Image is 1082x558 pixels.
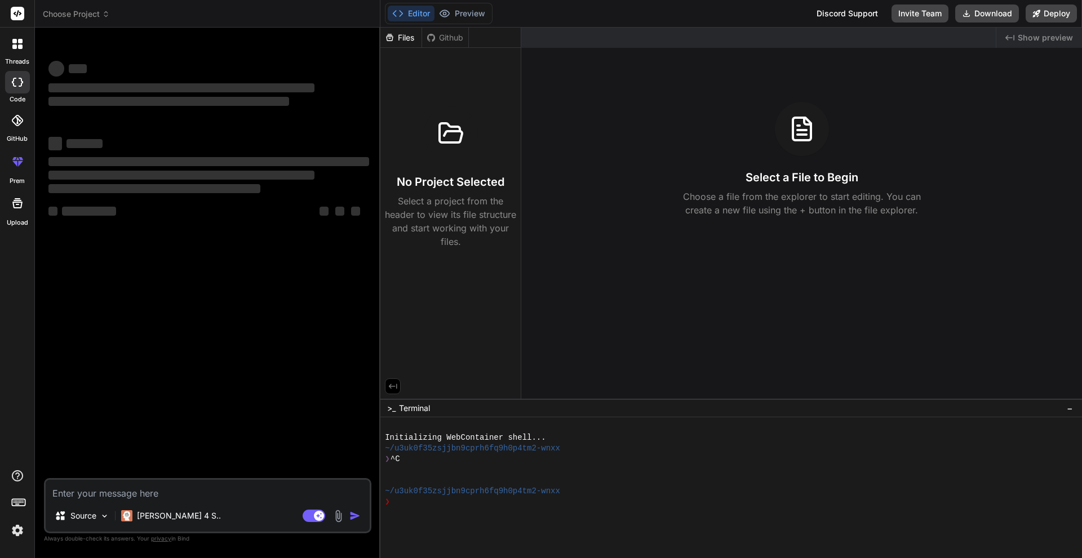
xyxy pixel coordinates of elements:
button: Invite Team [892,5,948,23]
span: ‌ [48,137,62,150]
span: ‌ [48,207,57,216]
span: ‌ [66,139,103,148]
label: threads [5,57,29,66]
span: Initializing WebContainer shell... [385,432,546,443]
button: Deploy [1026,5,1077,23]
button: − [1065,399,1075,417]
p: Select a project from the header to view its file structure and start working with your files. [385,194,516,248]
img: settings [8,521,27,540]
img: attachment [332,510,345,523]
h3: Select a File to Begin [746,169,858,185]
label: Upload [7,218,28,227]
img: Pick Models [100,511,109,521]
span: ‌ [48,157,369,166]
span: − [1067,403,1073,414]
button: Editor [388,6,434,21]
img: icon [349,510,361,521]
span: ~/u3uk0f35zsjjbn9cprh6fq9h0p4tm2-wnxx [385,486,560,497]
label: GitHub [7,134,28,144]
span: privacy [151,535,171,542]
span: ‌ [335,207,344,216]
span: ‌ [48,83,314,92]
span: ~/u3uk0f35zsjjbn9cprh6fq9h0p4tm2-wnxx [385,443,560,454]
span: >_ [387,403,396,414]
label: prem [10,176,25,186]
div: Discord Support [810,5,885,23]
button: Download [955,5,1019,23]
h3: No Project Selected [397,174,504,190]
span: ‌ [48,171,314,180]
span: ^C [391,454,400,465]
img: Claude 4 Sonnet [121,510,132,521]
span: ‌ [48,61,64,77]
div: Files [380,32,422,43]
span: ‌ [351,207,360,216]
p: [PERSON_NAME] 4 S.. [137,510,221,521]
div: Github [422,32,468,43]
button: Preview [434,6,490,21]
span: Show preview [1018,32,1073,43]
span: ‌ [320,207,329,216]
span: ‌ [69,64,87,73]
span: Terminal [399,403,430,414]
span: ❯ [385,497,391,507]
span: Choose Project [43,8,110,20]
span: ❯ [385,454,391,465]
p: Choose a file from the explorer to start editing. You can create a new file using the + button in... [676,190,928,217]
span: ‌ [48,184,260,193]
label: code [10,95,25,104]
p: Always double-check its answers. Your in Bind [44,533,371,544]
p: Source [70,510,96,521]
span: ‌ [48,97,289,106]
span: ‌ [62,207,116,216]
